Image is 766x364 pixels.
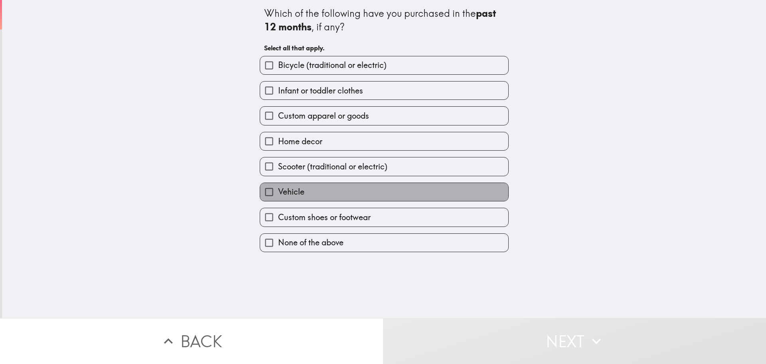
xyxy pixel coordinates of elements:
button: Scooter (traditional or electric) [260,157,508,175]
button: Custom apparel or goods [260,107,508,125]
button: Home decor [260,132,508,150]
span: Custom apparel or goods [278,110,369,121]
b: past 12 months [264,7,498,33]
button: Custom shoes or footwear [260,208,508,226]
div: Which of the following have you purchased in the , if any? [264,7,504,34]
button: Vehicle [260,183,508,201]
button: None of the above [260,234,508,252]
button: Infant or toddler clothes [260,82,508,99]
span: None of the above [278,237,344,248]
span: Infant or toddler clothes [278,85,363,96]
span: Custom shoes or footwear [278,212,371,223]
span: Scooter (traditional or electric) [278,161,387,172]
button: Next [383,318,766,364]
span: Bicycle (traditional or electric) [278,60,387,71]
span: Home decor [278,136,322,147]
button: Bicycle (traditional or electric) [260,56,508,74]
h6: Select all that apply. [264,44,504,52]
span: Vehicle [278,186,304,197]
